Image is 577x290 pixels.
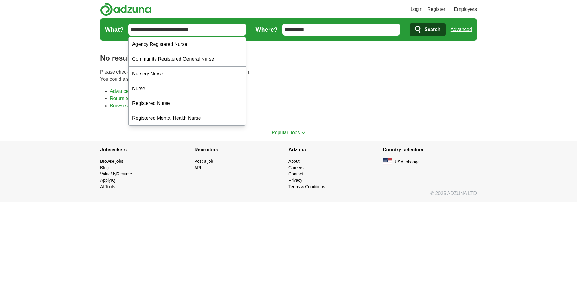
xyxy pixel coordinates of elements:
a: ValueMyResume [100,172,132,176]
a: Employers [454,6,477,13]
label: Where? [256,25,278,34]
p: Please check your spelling or enter another search term and try again. You could also try one of ... [100,68,477,83]
img: toggle icon [301,131,305,134]
a: Advanced [451,24,472,36]
div: Agency Registered Nurse [129,37,246,52]
div: Registered Nurse [129,96,246,111]
label: What? [105,25,123,34]
img: Adzuna logo [100,2,151,16]
a: API [194,165,201,170]
a: Register [427,6,445,13]
a: Post a job [194,159,213,164]
a: Return to the home page and start again [110,96,196,101]
div: © 2025 ADZUNA LTD [95,190,482,202]
img: US flag [383,158,392,165]
span: Popular Jobs [272,130,300,135]
button: change [406,159,420,165]
a: Browse all live results across the [GEOGRAPHIC_DATA] [110,103,231,108]
span: USA [395,159,403,165]
a: Terms & Conditions [288,184,325,189]
button: Search [410,23,445,36]
div: Community Registered General Nurse [129,52,246,67]
a: Browse jobs [100,159,123,164]
a: Blog [100,165,109,170]
a: Privacy [288,178,302,183]
a: About [288,159,300,164]
span: Search [424,24,440,36]
a: ApplyIQ [100,178,115,183]
a: Contact [288,172,303,176]
div: Nurse [129,81,246,96]
a: Login [411,6,422,13]
div: Registered Mental Health Nurse [129,111,246,126]
a: Advanced search [110,89,147,94]
a: AI Tools [100,184,115,189]
h1: No results found [100,53,477,64]
h4: Country selection [383,141,477,158]
a: Careers [288,165,304,170]
div: Nursery Nurse [129,67,246,81]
